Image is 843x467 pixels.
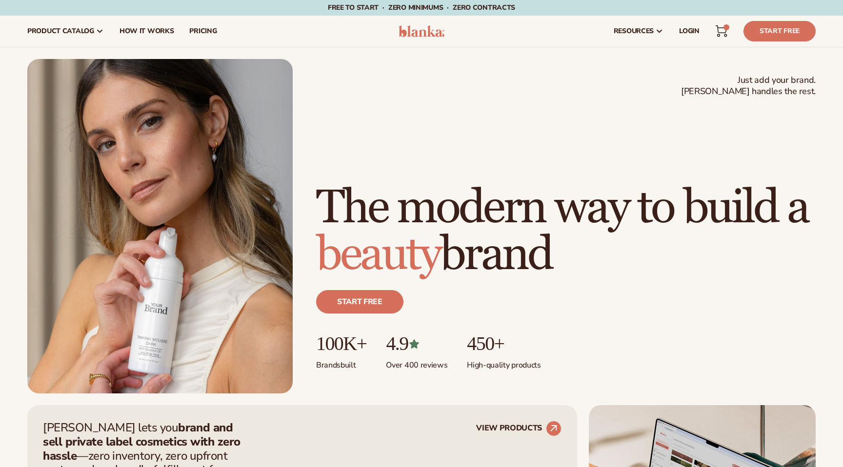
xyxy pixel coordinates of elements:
p: High-quality products [467,354,541,370]
p: 4.9 [386,333,447,354]
p: Over 400 reviews [386,354,447,370]
a: Start Free [743,21,816,41]
span: resources [614,27,654,35]
a: VIEW PRODUCTS [476,421,562,436]
span: Just add your brand. [PERSON_NAME] handles the rest. [681,75,816,97]
span: pricing [189,27,217,35]
span: product catalog [27,27,94,35]
h1: The modern way to build a brand [316,185,816,278]
span: LOGIN [679,27,700,35]
p: 100K+ [316,333,366,354]
a: Start free [316,290,403,313]
a: resources [606,16,671,47]
span: beauty [316,226,440,283]
img: logo [399,25,445,37]
span: How It Works [120,27,174,35]
span: Free to start · ZERO minimums · ZERO contracts [328,3,515,12]
a: pricing [181,16,224,47]
p: 450+ [467,333,541,354]
a: How It Works [112,16,182,47]
p: Brands built [316,354,366,370]
strong: brand and sell private label cosmetics with zero hassle [43,420,241,464]
img: Female holding tanning mousse. [27,59,293,393]
a: LOGIN [671,16,707,47]
a: product catalog [20,16,112,47]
